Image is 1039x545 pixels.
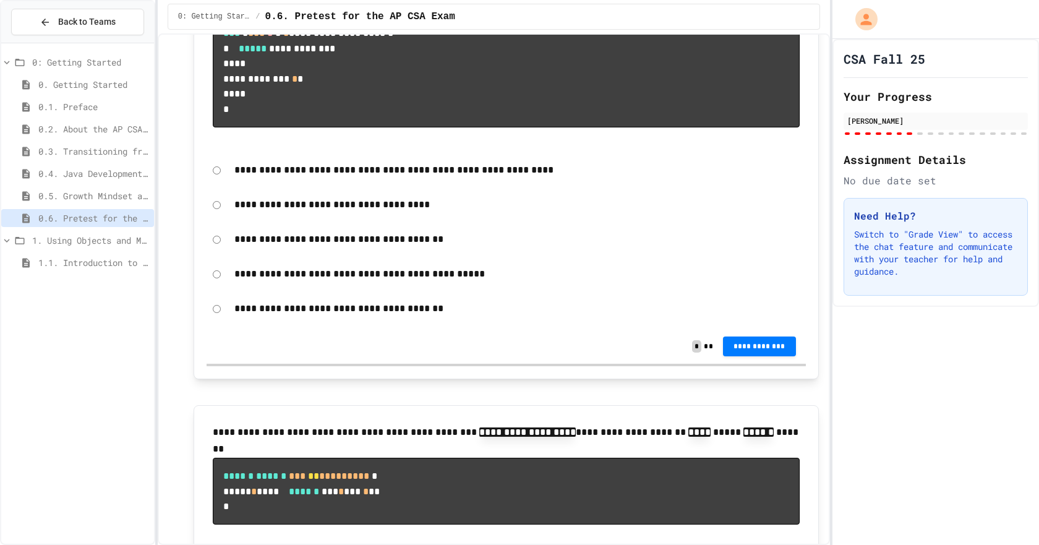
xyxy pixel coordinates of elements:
[847,115,1024,126] div: [PERSON_NAME]
[58,15,116,28] span: Back to Teams
[32,234,149,247] span: 1. Using Objects and Methods
[255,12,260,22] span: /
[844,173,1028,188] div: No due date set
[38,167,149,180] span: 0.4. Java Development Environments
[854,208,1017,223] h3: Need Help?
[38,212,149,225] span: 0.6. Pretest for the AP CSA Exam
[38,256,149,269] span: 1.1. Introduction to Algorithms, Programming, and Compilers
[32,56,149,69] span: 0: Getting Started
[11,9,144,35] button: Back to Teams
[38,122,149,135] span: 0.2. About the AP CSA Exam
[38,189,149,202] span: 0.5. Growth Mindset and Pair Programming
[265,9,455,24] span: 0.6. Pretest for the AP CSA Exam
[854,228,1017,278] p: Switch to "Grade View" to access the chat feature and communicate with your teacher for help and ...
[844,50,925,67] h1: CSA Fall 25
[844,88,1028,105] h2: Your Progress
[842,5,881,33] div: My Account
[38,100,149,113] span: 0.1. Preface
[178,12,251,22] span: 0: Getting Started
[844,151,1028,168] h2: Assignment Details
[38,145,149,158] span: 0.3. Transitioning from AP CSP to AP CSA
[38,78,149,91] span: 0. Getting Started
